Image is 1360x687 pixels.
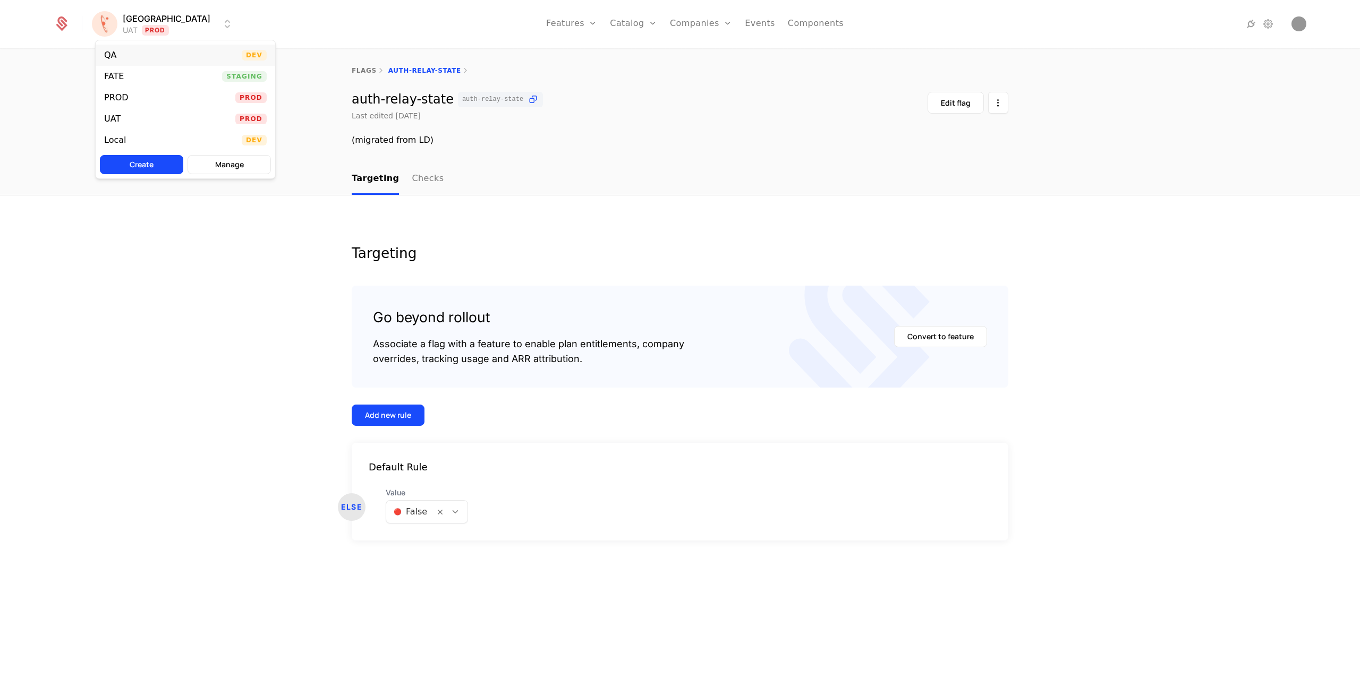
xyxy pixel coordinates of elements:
span: Prod [235,92,267,103]
div: QA [104,51,117,59]
div: UAT [104,115,121,123]
div: PROD [104,93,129,102]
button: Manage [188,155,271,174]
button: Create [100,155,183,174]
div: Select environment [95,40,276,179]
span: Prod [235,114,267,124]
span: Dev [242,135,267,145]
div: Local [104,136,126,144]
span: Staging [222,71,267,82]
span: Dev [242,50,267,61]
div: FATE [104,72,124,81]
